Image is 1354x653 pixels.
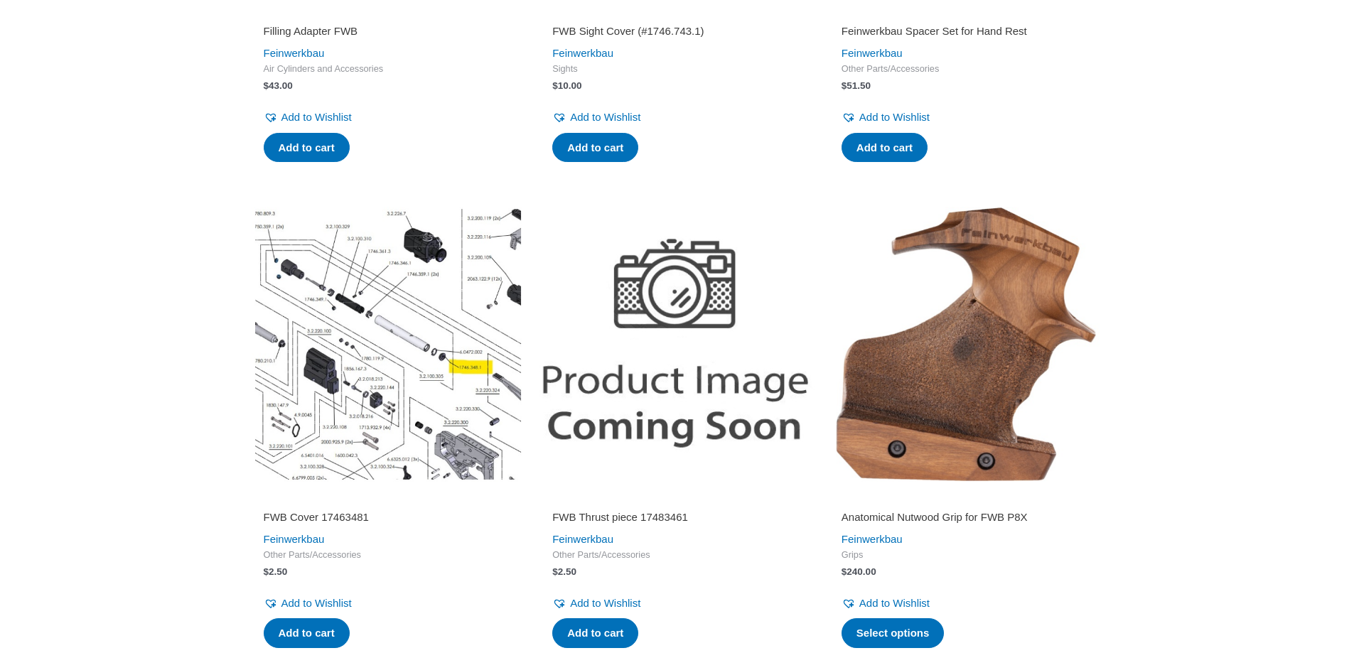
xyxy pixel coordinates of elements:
[264,549,513,561] span: Other Parts/Accessories
[842,618,945,648] a: Select options for “Anatomical Nutwood Grip for FWB P8X”
[552,4,802,21] iframe: Customer reviews powered by Trustpilot
[264,490,513,507] iframe: Customer reviews powered by Trustpilot
[842,533,903,545] a: Feinwerkbau
[552,80,581,91] bdi: 10.00
[829,207,1104,482] img: Anatomical Nutwood Grip for FWB P8X
[842,47,903,59] a: Feinwerkbau
[264,566,269,577] span: $
[842,593,930,613] a: Add to Wishlist
[264,80,269,91] span: $
[251,207,526,482] img: FWB Cover 17463481
[842,80,871,91] bdi: 51.50
[552,24,802,43] a: FWB Sight Cover (#1746.743.1)
[281,111,352,123] span: Add to Wishlist
[842,566,876,577] bdi: 240.00
[842,63,1091,75] span: Other Parts/Accessories
[552,533,613,545] a: Feinwerkbau
[264,47,325,59] a: Feinwerkbau
[552,566,558,577] span: $
[264,107,352,127] a: Add to Wishlist
[552,107,640,127] a: Add to Wishlist
[264,24,513,43] a: Filling Adapter FWB
[264,533,325,545] a: Feinwerkbau
[264,24,513,38] h2: Filling Adapter FWB
[552,510,802,524] h2: FWB Thrust piece 17483461
[552,133,638,163] a: Add to cart: “FWB Sight Cover (#1746.743.1)”
[570,111,640,123] span: Add to Wishlist
[552,24,802,38] h2: FWB Sight Cover (#1746.743.1)
[842,510,1091,529] a: Anatomical Nutwood Grip for FWB P8X
[842,549,1091,561] span: Grips
[264,566,288,577] bdi: 2.50
[552,490,802,507] iframe: Customer reviews powered by Trustpilot
[281,597,352,609] span: Add to Wishlist
[264,133,350,163] a: Add to cart: “Filling Adapter FWB”
[264,80,293,91] bdi: 43.00
[552,593,640,613] a: Add to Wishlist
[842,24,1091,43] a: Feinwerkbau Spacer Set for Hand Rest
[552,549,802,561] span: Other Parts/Accessories
[539,207,815,482] img: FWB Thrust piece 17483461
[264,4,513,21] iframe: Customer reviews powered by Trustpilot
[842,133,928,163] a: Add to cart: “Feinwerkbau Spacer Set for Hand Rest”
[264,510,513,524] h2: FWB Cover 17463481
[842,24,1091,38] h2: Feinwerkbau Spacer Set for Hand Rest
[552,47,613,59] a: Feinwerkbau
[859,111,930,123] span: Add to Wishlist
[264,618,350,648] a: Add to cart: “FWB Cover 17463481”
[842,510,1091,524] h2: Anatomical Nutwood Grip for FWB P8X
[842,4,1091,21] iframe: Customer reviews powered by Trustpilot
[552,566,576,577] bdi: 2.50
[264,510,513,529] a: FWB Cover 17463481
[552,618,638,648] a: Add to cart: “FWB Thrust piece 17483461”
[842,566,847,577] span: $
[264,593,352,613] a: Add to Wishlist
[552,510,802,529] a: FWB Thrust piece 17483461
[570,597,640,609] span: Add to Wishlist
[859,597,930,609] span: Add to Wishlist
[842,490,1091,507] iframe: Customer reviews powered by Trustpilot
[842,80,847,91] span: $
[552,80,558,91] span: $
[264,63,513,75] span: Air Cylinders and Accessories
[552,63,802,75] span: Sights
[842,107,930,127] a: Add to Wishlist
